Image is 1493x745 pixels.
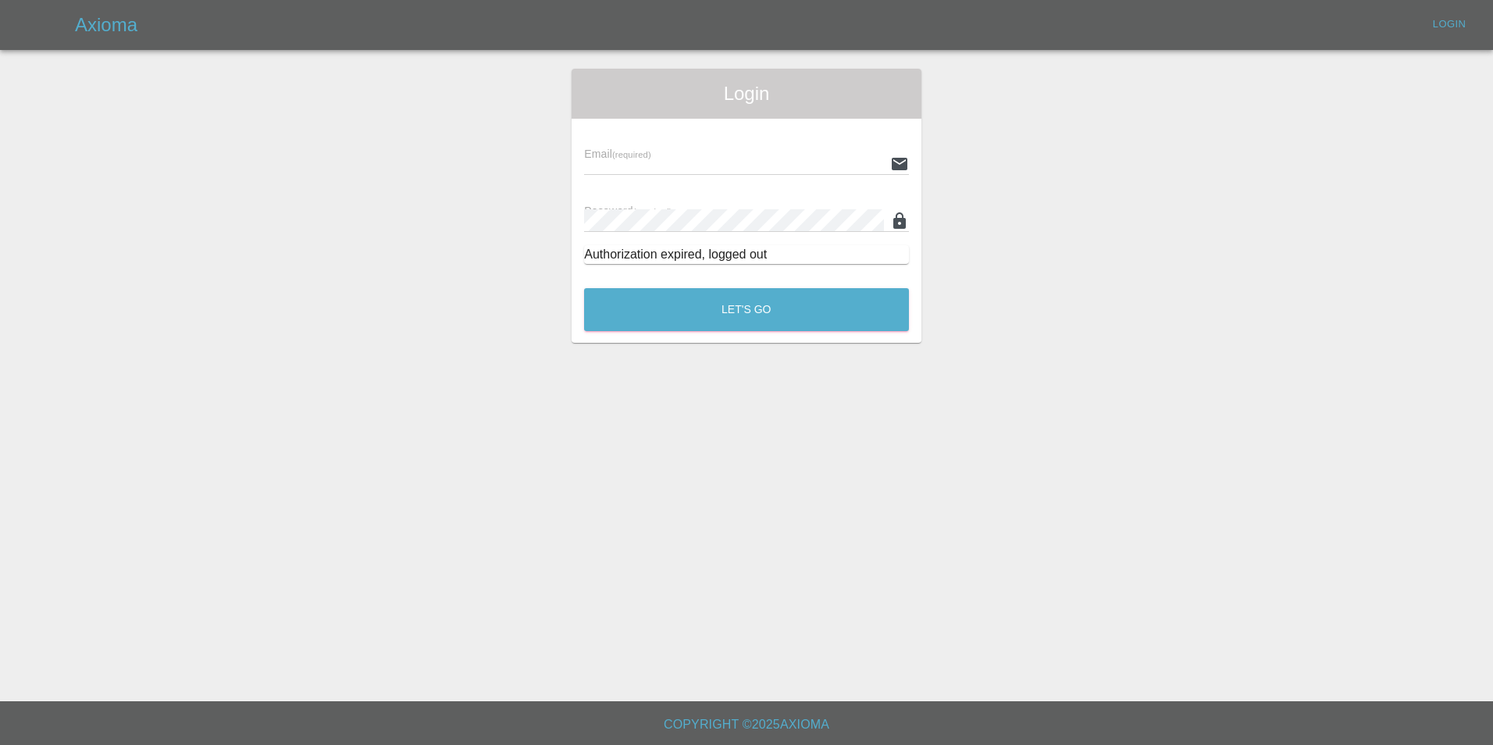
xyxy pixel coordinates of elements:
h5: Axioma [75,12,137,37]
span: Email [584,148,650,160]
button: Let's Go [584,288,909,331]
div: Authorization expired, logged out [584,245,909,264]
small: (required) [633,207,672,216]
span: Password [584,205,672,217]
small: (required) [612,150,651,159]
a: Login [1424,12,1474,37]
span: Login [584,81,909,106]
h6: Copyright © 2025 Axioma [12,714,1481,736]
